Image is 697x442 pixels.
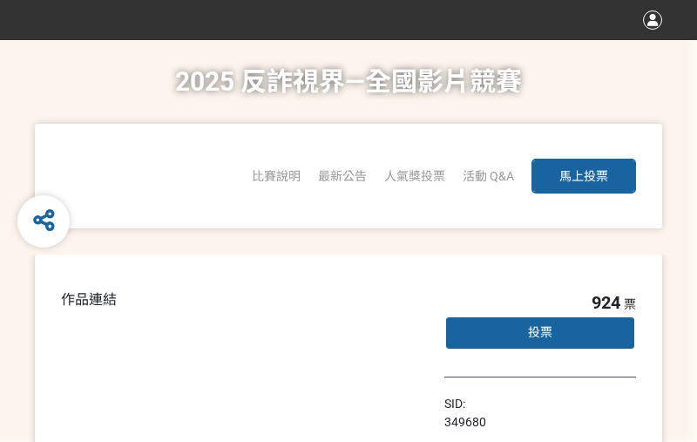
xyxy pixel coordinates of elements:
span: 票 [624,297,636,311]
span: 投票 [528,325,552,339]
span: 人氣獎投票 [384,169,445,183]
iframe: IFrame Embed [491,395,578,412]
a: 比賽說明 [252,169,301,183]
button: 馬上投票 [531,159,636,194]
span: 作品連結 [61,291,117,308]
a: 活動 Q&A [463,169,514,183]
h1: 2025 反詐視界—全國影片競賽 [175,40,522,124]
span: SID: 349680 [444,397,486,429]
span: 924 [592,292,620,313]
a: 最新公告 [318,169,367,183]
span: 馬上投票 [559,169,608,183]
